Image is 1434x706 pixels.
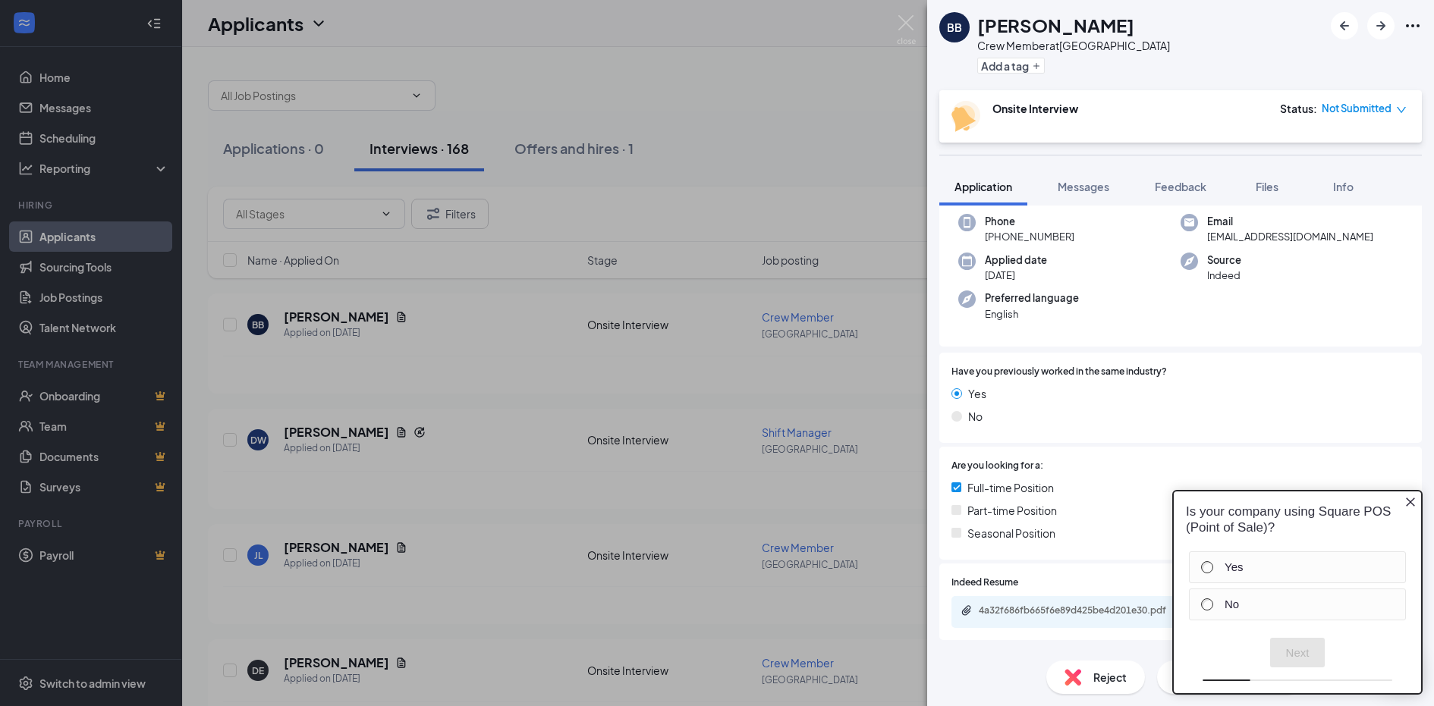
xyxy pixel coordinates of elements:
span: down [1396,105,1407,115]
div: Crew Member at [GEOGRAPHIC_DATA] [977,38,1170,53]
span: Phone [985,214,1074,229]
button: ArrowLeftNew [1331,12,1358,39]
span: Yes [968,385,986,402]
svg: Paperclip [961,604,973,617]
button: ArrowRight [1367,12,1395,39]
span: Have you previously worked in the same industry? [951,365,1167,379]
span: Applied date [985,253,1047,268]
span: No [968,408,983,425]
span: Files [1256,180,1278,193]
span: Email [1207,214,1373,229]
div: BB [947,20,962,35]
h1: [PERSON_NAME] [977,12,1134,38]
span: Preferred language [985,290,1079,306]
svg: Ellipses [1404,17,1422,35]
span: Messages [1058,180,1109,193]
span: Feedback [1155,180,1206,193]
span: Info [1333,180,1354,193]
span: Part-time Position [967,502,1057,519]
span: Source [1207,253,1241,268]
span: [EMAIL_ADDRESS][DOMAIN_NAME] [1207,229,1373,244]
button: PlusAdd a tag [977,58,1045,74]
span: Not Submitted [1322,101,1392,116]
span: English [985,306,1079,322]
a: Paperclip4a32f686fb665f6e89d425be4d201e30.pdf [961,604,1206,619]
svg: ArrowRight [1372,17,1390,35]
span: [PHONE_NUMBER] [985,229,1074,244]
span: Indeed Resume [951,576,1018,590]
svg: Plus [1032,61,1041,71]
b: Onsite Interview [992,102,1078,115]
span: Full-time Position [967,479,1054,496]
span: Reject [1093,669,1127,686]
span: Indeed [1207,268,1241,283]
span: Seasonal Position [967,525,1055,541]
span: Are you looking for a: [951,459,1043,473]
svg: ArrowLeftNew [1335,17,1354,35]
div: 4a32f686fb665f6e89d425be4d201e30.pdf [979,604,1191,617]
div: Status : [1280,101,1317,116]
span: Application [954,180,1012,193]
span: [DATE] [985,268,1047,283]
iframe: Sprig User Feedback Dialog [1161,477,1434,706]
